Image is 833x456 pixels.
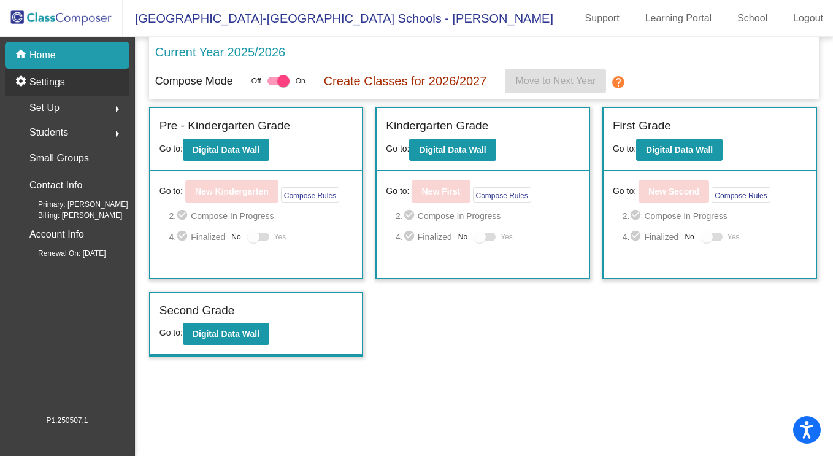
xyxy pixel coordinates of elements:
[29,48,56,63] p: Home
[29,150,89,167] p: Small Groups
[183,139,269,161] button: Digital Data Wall
[623,209,807,223] span: 2. Compose In Progress
[176,209,191,223] mat-icon: check_circle
[274,230,286,244] span: Yes
[195,187,269,196] b: New Kindergarten
[613,117,671,135] label: First Grade
[193,329,259,339] b: Digital Data Wall
[110,102,125,117] mat-icon: arrow_right
[473,187,531,203] button: Compose Rules
[159,117,290,135] label: Pre - Kindergarten Grade
[159,185,183,198] span: Go to:
[396,209,580,223] span: 2. Compose In Progress
[386,144,409,153] span: Go to:
[611,75,626,90] mat-icon: help
[176,230,191,244] mat-icon: check_circle
[409,139,496,161] button: Digital Data Wall
[159,328,183,338] span: Go to:
[183,323,269,345] button: Digital Data Wall
[29,226,84,243] p: Account Info
[412,180,470,203] button: New First
[783,9,833,28] a: Logout
[639,180,709,203] button: New Second
[403,209,418,223] mat-icon: check_circle
[575,9,629,28] a: Support
[155,73,233,90] p: Compose Mode
[15,48,29,63] mat-icon: home
[155,43,285,61] p: Current Year 2025/2026
[110,126,125,141] mat-icon: arrow_right
[396,230,452,244] span: 4. Finalized
[613,185,636,198] span: Go to:
[646,145,713,155] b: Digital Data Wall
[18,248,106,259] span: Renewal On: [DATE]
[29,177,82,194] p: Contact Info
[324,72,487,90] p: Create Classes for 2026/2027
[403,230,418,244] mat-icon: check_circle
[29,99,60,117] span: Set Up
[635,9,722,28] a: Learning Portal
[516,75,596,86] span: Move to Next Year
[251,75,261,87] span: Off
[15,75,29,90] mat-icon: settings
[629,230,644,244] mat-icon: check_circle
[505,69,606,93] button: Move to Next Year
[623,230,679,244] span: 4. Finalized
[636,139,723,161] button: Digital Data Wall
[501,230,513,244] span: Yes
[281,187,339,203] button: Compose Rules
[296,75,305,87] span: On
[29,75,65,90] p: Settings
[18,199,128,210] span: Primary: [PERSON_NAME]
[727,230,740,244] span: Yes
[712,187,770,203] button: Compose Rules
[727,9,777,28] a: School
[421,187,460,196] b: New First
[169,230,226,244] span: 4. Finalized
[185,180,278,203] button: New Kindergarten
[419,145,486,155] b: Digital Data Wall
[123,9,553,28] span: [GEOGRAPHIC_DATA]-[GEOGRAPHIC_DATA] Schools - [PERSON_NAME]
[386,185,409,198] span: Go to:
[685,231,694,242] span: No
[159,144,183,153] span: Go to:
[458,231,467,242] span: No
[231,231,240,242] span: No
[386,117,488,135] label: Kindergarten Grade
[613,144,636,153] span: Go to:
[29,124,68,141] span: Students
[629,209,644,223] mat-icon: check_circle
[169,209,353,223] span: 2. Compose In Progress
[648,187,699,196] b: New Second
[18,210,122,221] span: Billing: [PERSON_NAME]
[193,145,259,155] b: Digital Data Wall
[159,302,235,320] label: Second Grade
